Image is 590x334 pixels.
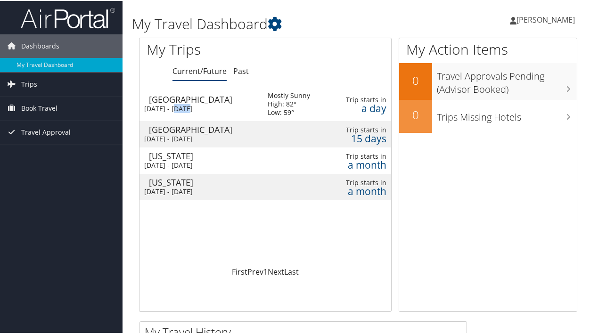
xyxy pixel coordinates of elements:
span: Travel Approval [21,120,71,143]
div: Trip starts in [338,151,386,160]
h3: Trips Missing Hotels [437,105,577,123]
h1: My Trips [147,39,279,58]
h2: 0 [399,72,432,88]
a: 0Travel Approvals Pending (Advisor Booked) [399,62,577,98]
div: [DATE] - [DATE] [144,187,254,195]
div: High: 82° [268,99,310,107]
span: Trips [21,72,37,95]
div: [DATE] - [DATE] [144,160,254,169]
div: [DATE] - [DATE] [144,104,254,112]
div: a month [338,160,386,168]
a: 1 [263,266,268,276]
div: [GEOGRAPHIC_DATA] [149,94,258,103]
span: [PERSON_NAME] [516,14,575,24]
a: [PERSON_NAME] [510,5,584,33]
div: Trip starts in [338,125,386,133]
div: [US_STATE] [149,177,258,186]
img: airportal-logo.png [21,6,115,28]
div: [GEOGRAPHIC_DATA] [149,124,258,133]
h1: My Action Items [399,39,577,58]
span: Book Travel [21,96,57,119]
a: Past [233,65,249,75]
div: [DATE] - [DATE] [144,134,254,142]
span: Dashboards [21,33,59,57]
div: [US_STATE] [149,151,258,159]
a: Current/Future [172,65,227,75]
a: Next [268,266,284,276]
a: Prev [247,266,263,276]
h2: 0 [399,106,432,122]
h3: Travel Approvals Pending (Advisor Booked) [437,64,577,95]
a: 0Trips Missing Hotels [399,99,577,132]
div: Mostly Sunny [268,90,310,99]
div: Trip starts in [338,178,386,186]
div: 15 days [338,133,386,142]
h1: My Travel Dashboard [132,13,434,33]
div: a day [338,103,386,112]
div: a month [338,186,386,195]
a: First [232,266,247,276]
a: Last [284,266,299,276]
div: Trip starts in [338,95,386,103]
div: Low: 59° [268,107,310,116]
